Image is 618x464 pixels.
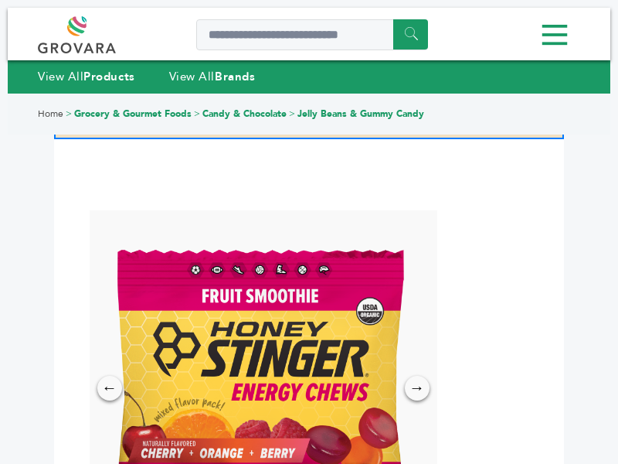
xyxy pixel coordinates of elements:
strong: Brands [215,69,255,84]
span: > [194,107,200,120]
a: View AllBrands [169,69,256,84]
input: Search a product or brand... [196,19,428,50]
strong: Products [83,69,134,84]
a: View AllProducts [38,69,135,84]
div: Menu [38,18,580,53]
a: Grocery & Gourmet Foods [74,107,192,120]
span: > [66,107,72,120]
a: Home [38,107,63,120]
a: Jelly Beans & Gummy Candy [297,107,424,120]
div: → [405,376,430,401]
span: > [289,107,295,120]
div: ← [97,376,122,401]
a: Candy & Chocolate [202,107,287,120]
